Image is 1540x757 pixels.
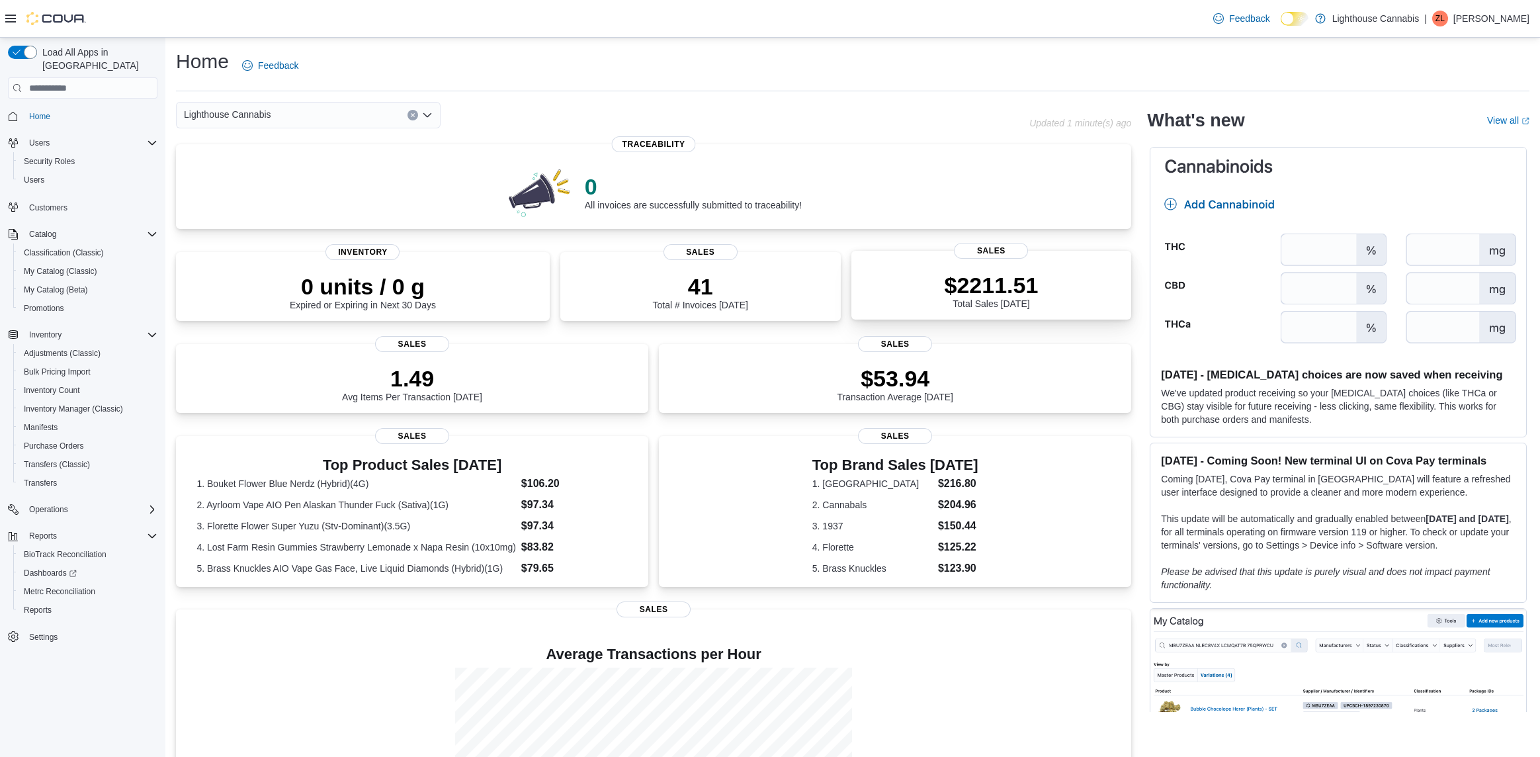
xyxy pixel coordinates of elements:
[13,171,163,189] button: Users
[1147,110,1244,131] h2: What's new
[19,438,157,454] span: Purchase Orders
[19,547,112,562] a: BioTrack Reconciliation
[29,111,50,122] span: Home
[24,348,101,359] span: Adjustments (Classic)
[812,541,933,554] dt: 4. Florette
[938,476,978,492] dd: $216.80
[837,365,953,392] p: $53.94
[19,172,157,188] span: Users
[812,498,933,512] dt: 2. Cannabals
[19,245,157,261] span: Classification (Classic)
[24,478,57,488] span: Transfers
[24,175,44,185] span: Users
[1424,11,1427,26] p: |
[24,199,157,215] span: Customers
[24,327,157,343] span: Inventory
[19,420,157,435] span: Manifests
[521,560,628,576] dd: $79.65
[29,330,62,340] span: Inventory
[375,428,449,444] span: Sales
[1453,11,1529,26] p: [PERSON_NAME]
[13,281,163,299] button: My Catalog (Beta)
[24,629,157,645] span: Settings
[13,381,163,400] button: Inventory Count
[19,401,157,417] span: Inventory Manager (Classic)
[3,225,163,244] button: Catalog
[19,263,103,279] a: My Catalog (Classic)
[945,272,1039,298] p: $2211.51
[24,441,84,451] span: Purchase Orders
[521,518,628,534] dd: $97.34
[13,344,163,363] button: Adjustments (Classic)
[19,565,82,581] a: Dashboards
[26,12,86,25] img: Cova
[954,243,1028,259] span: Sales
[24,502,157,517] span: Operations
[19,475,157,491] span: Transfers
[325,244,400,260] span: Inventory
[837,365,953,402] div: Transaction Average [DATE]
[290,273,436,310] div: Expired or Expiring in Next 30 Days
[19,154,157,169] span: Security Roles
[13,601,163,619] button: Reports
[19,345,157,361] span: Adjustments (Classic)
[585,173,802,210] div: All invoices are successfully submitted to traceability!
[24,459,90,470] span: Transfers (Classic)
[342,365,482,402] div: Avg Items Per Transaction [DATE]
[19,154,80,169] a: Security Roles
[812,562,933,575] dt: 5. Brass Knuckles
[13,262,163,281] button: My Catalog (Classic)
[19,565,157,581] span: Dashboards
[24,109,56,124] a: Home
[1487,115,1529,126] a: View allExternal link
[1208,5,1275,32] a: Feedback
[24,200,73,216] a: Customers
[196,562,515,575] dt: 5. Brass Knuckles AIO Vape Gas Face, Live Liquid Diamonds (Hybrid)(1G)
[1161,368,1516,381] h3: [DATE] - [MEDICAL_DATA] choices are now saved when receiving
[196,541,515,554] dt: 4. Lost Farm Resin Gummies Strawberry Lemonade x Napa Resin (10x10mg)
[1229,12,1269,25] span: Feedback
[521,476,628,492] dd: $106.20
[24,385,80,396] span: Inventory Count
[24,367,91,377] span: Bulk Pricing Import
[1161,454,1516,467] h3: [DATE] - Coming Soon! New terminal UI on Cova Pay terminals
[37,46,157,72] span: Load All Apps in [GEOGRAPHIC_DATA]
[858,428,932,444] span: Sales
[812,519,933,533] dt: 3. 1937
[8,101,157,681] nav: Complex example
[505,165,574,218] img: 0
[24,156,75,167] span: Security Roles
[13,455,163,474] button: Transfers (Classic)
[19,401,128,417] a: Inventory Manager (Classic)
[945,272,1039,309] div: Total Sales [DATE]
[653,273,748,310] div: Total # Invoices [DATE]
[13,418,163,437] button: Manifests
[3,527,163,545] button: Reports
[19,602,57,618] a: Reports
[521,539,628,555] dd: $83.82
[24,568,77,578] span: Dashboards
[24,549,107,560] span: BioTrack Reconciliation
[19,282,93,298] a: My Catalog (Beta)
[19,475,62,491] a: Transfers
[24,629,63,645] a: Settings
[24,135,157,151] span: Users
[1029,118,1131,128] p: Updated 1 minute(s) ago
[3,107,163,126] button: Home
[653,273,748,300] p: 41
[19,345,106,361] a: Adjustments (Classic)
[196,457,627,473] h3: Top Product Sales [DATE]
[938,539,978,555] dd: $125.22
[24,327,67,343] button: Inventory
[1332,11,1420,26] p: Lighthouse Cannabis
[19,382,157,398] span: Inventory Count
[1432,11,1448,26] div: Zhi Liang
[19,172,50,188] a: Users
[24,586,95,597] span: Metrc Reconciliation
[1521,117,1529,125] svg: External link
[24,528,157,544] span: Reports
[19,457,95,472] a: Transfers (Classic)
[938,497,978,513] dd: $204.96
[521,497,628,513] dd: $97.34
[19,457,157,472] span: Transfers (Classic)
